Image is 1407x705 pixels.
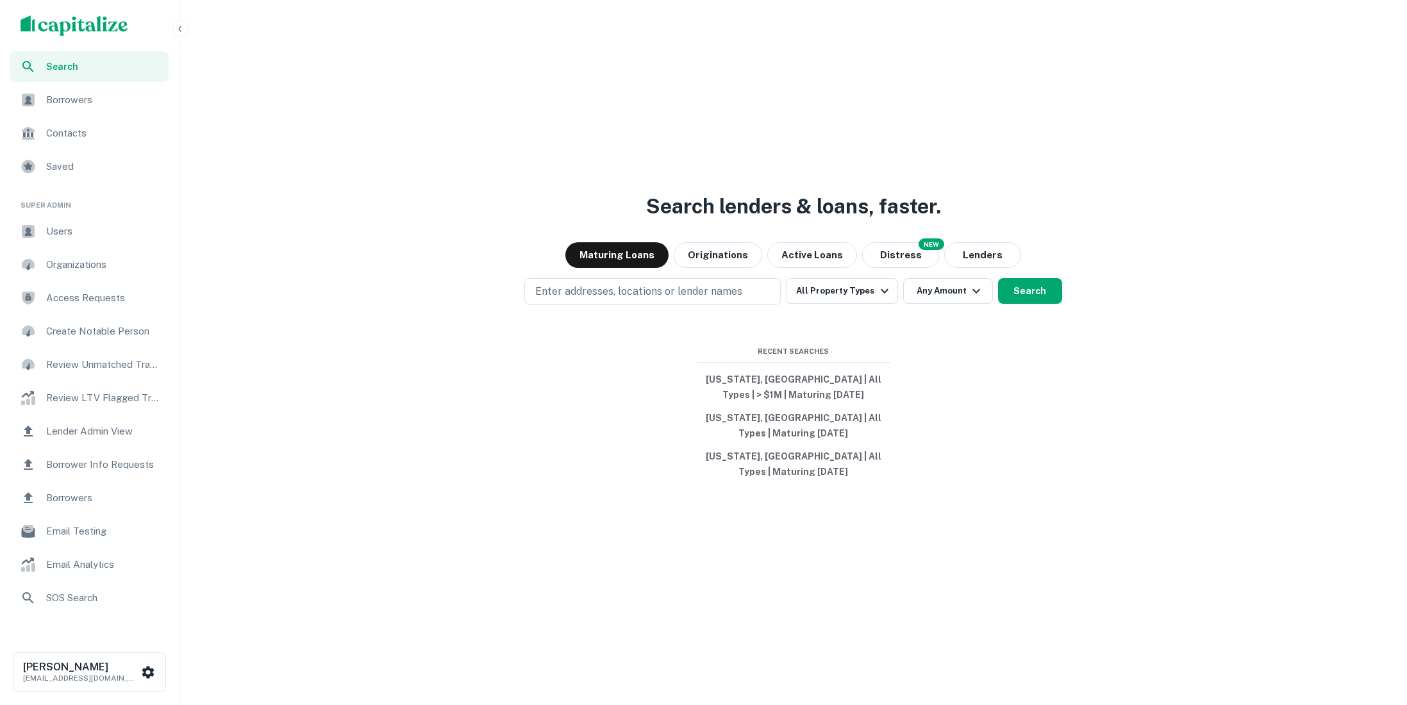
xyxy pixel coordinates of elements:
[10,51,169,82] a: Search
[10,283,169,313] a: Access Requests
[535,284,742,299] p: Enter addresses, locations or lender names
[46,257,161,272] span: Organizations
[46,60,161,74] span: Search
[903,278,993,304] button: Any Amount
[46,490,161,506] span: Borrowers
[786,278,897,304] button: All Property Types
[944,242,1021,268] button: Lenders
[46,357,161,372] span: Review Unmatched Transactions
[46,557,161,572] span: Email Analytics
[23,672,138,684] p: [EMAIL_ADDRESS][DOMAIN_NAME]
[46,590,161,606] span: SOS Search
[46,290,161,306] span: Access Requests
[697,445,890,483] button: [US_STATE], [GEOGRAPHIC_DATA] | All Types | Maturing [DATE]
[10,583,169,613] a: SOS Search
[46,457,161,472] span: Borrower Info Requests
[10,549,169,580] a: Email Analytics
[46,92,161,108] span: Borrowers
[10,416,169,447] a: Lender Admin View
[46,524,161,539] span: Email Testing
[13,652,166,692] button: [PERSON_NAME][EMAIL_ADDRESS][DOMAIN_NAME]
[10,483,169,513] a: Borrowers
[862,242,939,268] button: Search distressed loans with lien and other non-mortgage details.
[697,406,890,445] button: [US_STATE], [GEOGRAPHIC_DATA] | All Types | Maturing [DATE]
[46,324,161,339] span: Create Notable Person
[23,662,138,672] h6: [PERSON_NAME]
[10,151,169,182] a: Saved
[10,383,169,413] a: Review LTV Flagged Transactions
[10,118,169,149] a: Contacts
[10,249,169,280] a: Organizations
[10,349,169,380] a: Review Unmatched Transactions
[998,278,1062,304] button: Search
[46,390,161,406] span: Review LTV Flagged Transactions
[697,368,890,406] button: [US_STATE], [GEOGRAPHIC_DATA] | All Types | > $1M | Maturing [DATE]
[46,424,161,439] span: Lender Admin View
[524,278,781,305] button: Enter addresses, locations or lender names
[46,126,161,141] span: Contacts
[10,185,169,216] li: Super Admin
[10,316,169,347] a: Create Notable Person
[10,449,169,480] a: Borrower Info Requests
[1343,602,1407,664] iframe: Chat Widget
[767,242,857,268] button: Active Loans
[674,242,762,268] button: Originations
[919,238,944,250] div: NEW
[10,85,169,115] a: Borrowers
[10,216,169,247] a: Users
[46,159,161,174] span: Saved
[697,346,890,357] span: Recent Searches
[646,191,941,222] h3: Search lenders & loans, faster.
[10,516,169,547] a: Email Testing
[21,15,128,36] img: capitalize-logo.png
[565,242,669,268] button: Maturing Loans
[46,224,161,239] span: Users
